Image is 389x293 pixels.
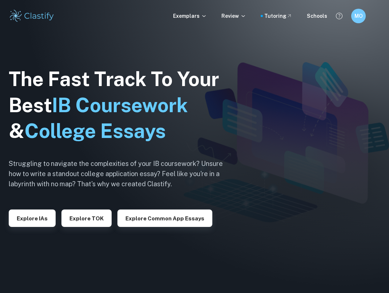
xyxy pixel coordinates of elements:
a: Explore TOK [61,215,112,221]
button: Help and Feedback [333,10,345,22]
button: Explore IAs [9,209,56,227]
a: Explore Common App essays [117,215,212,221]
h1: The Fast Track To Your Best & [9,66,234,145]
a: Explore IAs [9,215,56,221]
a: Schools [307,12,327,20]
span: IB Coursework [52,94,188,117]
img: Clastify logo [9,9,55,23]
a: Tutoring [264,12,292,20]
button: MO [351,9,366,23]
p: Exemplars [173,12,207,20]
p: Review [221,12,246,20]
button: Explore Common App essays [117,209,212,227]
span: College Essays [24,119,166,142]
button: Explore TOK [61,209,112,227]
h6: MO [354,12,363,20]
h6: Struggling to navigate the complexities of your IB coursework? Unsure how to write a standout col... [9,159,234,189]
